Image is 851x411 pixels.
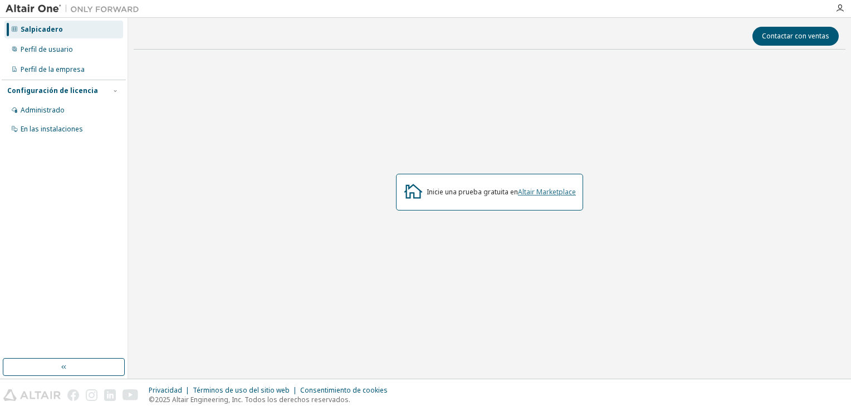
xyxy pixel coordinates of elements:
[104,389,116,401] img: linkedin.svg
[67,389,79,401] img: facebook.svg
[155,395,350,404] font: 2025 Altair Engineering, Inc. Todos los derechos reservados.
[21,106,65,115] div: Administrado
[300,386,394,395] div: Consentimiento de cookies
[518,187,576,197] a: Altair Marketplace
[3,389,61,401] img: altair_logo.svg
[21,125,83,134] div: En las instalaciones
[21,45,73,54] div: Perfil de usuario
[149,386,193,395] div: Privacidad
[123,389,139,401] img: youtube.svg
[7,86,98,95] div: Configuración de licencia
[6,3,145,14] img: Altair Uno
[427,188,576,197] div: Inicie una prueba gratuita en
[149,395,394,404] p: ©
[21,65,85,74] div: Perfil de la empresa
[193,386,300,395] div: Términos de uso del sitio web
[21,25,63,34] div: Salpicadero
[752,27,839,46] button: Contactar con ventas
[86,389,97,401] img: instagram.svg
